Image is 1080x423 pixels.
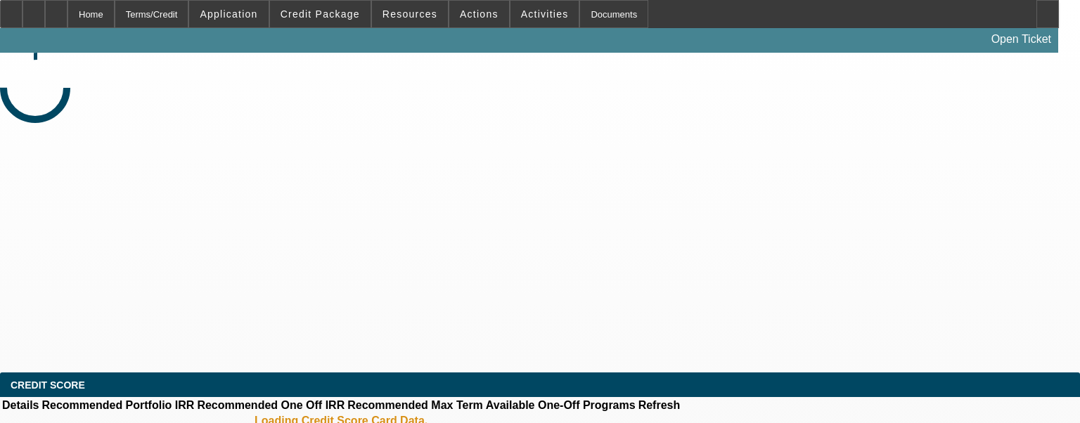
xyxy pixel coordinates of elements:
th: Refresh [638,398,681,412]
th: Available One-Off Programs [485,398,636,412]
span: Actions [460,8,499,20]
button: Resources [372,1,448,27]
button: Activities [510,1,579,27]
span: Credit Package [281,8,360,20]
span: Activities [521,8,569,20]
th: Recommended Portfolio IRR [41,398,195,412]
button: Credit Package [270,1,371,27]
span: Resources [382,8,437,20]
button: Application [189,1,268,27]
a: Open Ticket [986,27,1057,51]
th: Recommended Max Term [347,398,484,412]
span: CREDIT SCORE [11,379,85,391]
th: Recommended One Off IRR [196,398,345,412]
th: Details [1,398,39,412]
span: Application [200,8,257,20]
button: Actions [449,1,509,27]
